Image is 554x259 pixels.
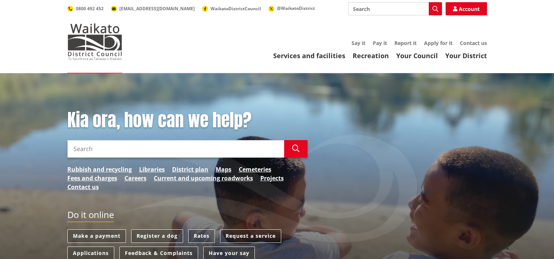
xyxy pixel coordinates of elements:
a: Make a payment [67,229,126,243]
a: Your District [445,51,487,60]
a: Say it [352,40,365,46]
a: Your Council [396,51,438,60]
a: Rates [188,229,215,243]
a: Maps [216,165,231,174]
a: District plan [172,165,208,174]
img: Waikato District Council - Te Kaunihera aa Takiwaa o Waikato [67,23,122,60]
a: Cemeteries [239,165,271,174]
input: Search input [348,2,442,15]
a: 0800 492 452 [67,5,104,12]
a: Apply for it [424,40,453,46]
a: Account [446,2,487,15]
span: 0800 492 452 [76,5,104,12]
a: WaikatoDistrictCouncil [202,5,261,12]
a: Projects [260,174,284,183]
a: Pay it [373,40,387,46]
h2: Do it online [67,210,114,222]
a: Libraries [139,165,165,174]
a: [EMAIL_ADDRESS][DOMAIN_NAME] [111,5,195,12]
a: Current and upcoming roadworks [154,174,253,183]
a: Contact us [460,40,487,46]
a: Services and facilities [273,51,345,60]
a: Recreation [353,51,389,60]
a: Fees and charges [67,174,117,183]
a: Register a dog [131,229,183,243]
a: Contact us [67,183,99,191]
span: @WaikatoDistrict [277,5,315,11]
a: Rubbish and recycling [67,165,132,174]
a: Request a service [220,229,281,243]
a: Report it [394,40,417,46]
span: WaikatoDistrictCouncil [211,5,261,12]
input: Search input [67,140,284,158]
span: [EMAIL_ADDRESS][DOMAIN_NAME] [119,5,195,12]
a: Careers [124,174,146,183]
h1: Kia ora, how can we help? [67,110,308,131]
a: @WaikatoDistrict [268,5,315,11]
